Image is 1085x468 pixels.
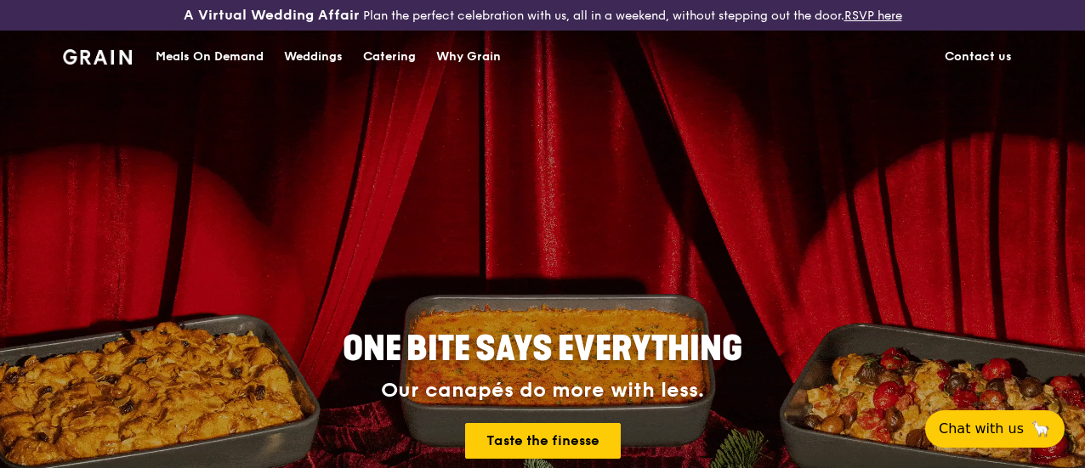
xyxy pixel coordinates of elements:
a: Why Grain [426,31,511,82]
a: RSVP here [844,8,902,23]
span: 🦙 [1031,419,1051,439]
span: Chat with us [939,419,1024,439]
div: Catering [363,31,416,82]
span: ONE BITE SAYS EVERYTHING [343,329,742,369]
div: Meals On Demand [156,31,264,82]
button: Chat with us🦙 [925,410,1065,448]
a: Weddings [274,31,353,82]
div: Weddings [284,31,343,82]
h3: A Virtual Wedding Affair [184,7,360,24]
a: Taste the finesse [465,423,621,459]
img: Grain [63,49,132,65]
div: Plan the perfect celebration with us, all in a weekend, without stepping out the door. [181,7,905,24]
div: Our canapés do more with less. [236,379,849,403]
a: GrainGrain [63,30,132,81]
a: Catering [353,31,426,82]
a: Contact us [934,31,1022,82]
div: Why Grain [436,31,501,82]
